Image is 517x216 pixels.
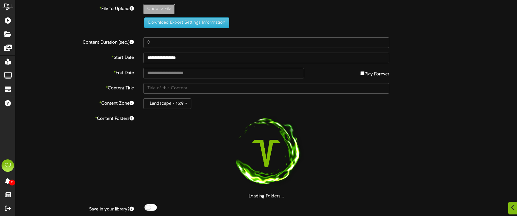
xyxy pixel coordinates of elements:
[144,17,229,28] button: Download Export Settings Information
[11,4,139,12] label: File to Upload
[141,20,229,25] a: Download Export Settings Information
[249,194,284,199] strong: Loading Folders...
[360,71,364,75] input: Play Forever
[143,83,389,94] input: Title of this Content
[11,83,139,92] label: Content Title
[11,114,139,122] label: Content Folders
[360,68,389,77] label: Play Forever
[11,204,139,213] label: Save in your library?
[226,114,306,193] img: loading-spinner-1.png
[9,180,15,185] span: 11
[11,37,139,46] label: Content Duration (sec.)
[2,159,14,172] div: CJ
[11,68,139,76] label: End Date
[11,53,139,61] label: Start Date
[11,98,139,107] label: Content Zone
[143,98,191,109] button: Landscape - 16:9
